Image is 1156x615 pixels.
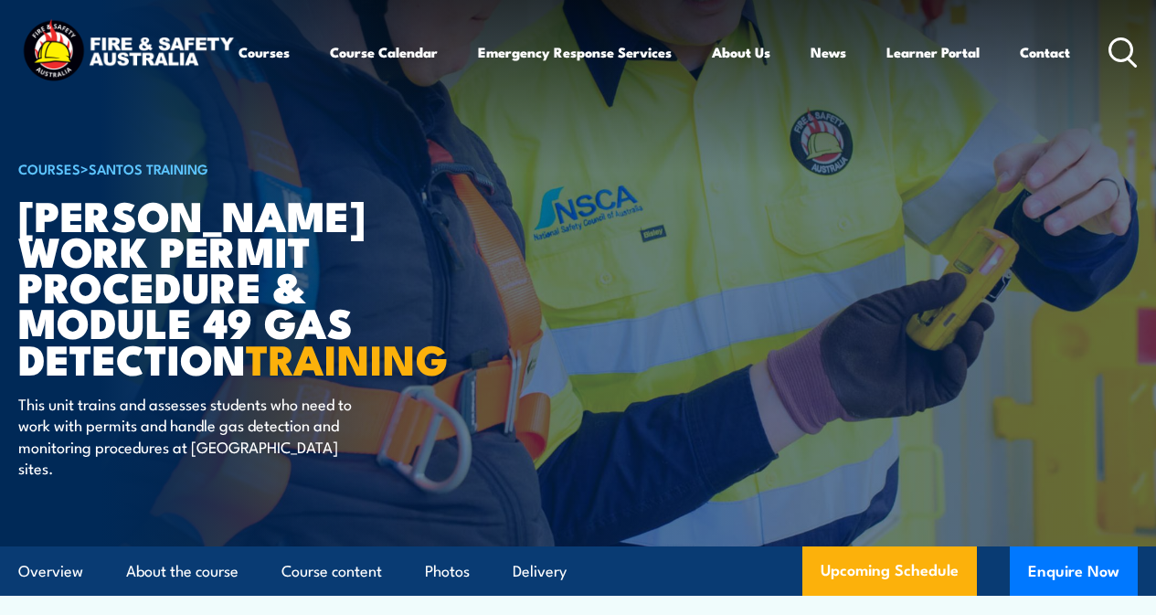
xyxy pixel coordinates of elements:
a: Course content [281,547,382,596]
h1: [PERSON_NAME] Work Permit Procedure & Module 49 Gas Detection [18,196,470,376]
h6: > [18,157,470,179]
a: Emergency Response Services [478,30,672,74]
a: Overview [18,547,83,596]
a: About Us [712,30,770,74]
strong: TRAINING [246,326,449,389]
a: Photos [425,547,470,596]
a: Courses [239,30,290,74]
p: This unit trains and assesses students who need to work with permits and handle gas detection and... [18,393,352,479]
a: COURSES [18,158,80,178]
button: Enquire Now [1010,546,1138,596]
a: Course Calendar [330,30,438,74]
a: Delivery [513,547,567,596]
a: Upcoming Schedule [802,546,977,596]
a: About the course [126,547,239,596]
a: News [811,30,846,74]
a: Contact [1020,30,1070,74]
a: Santos Training [89,158,208,178]
a: Learner Portal [886,30,980,74]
